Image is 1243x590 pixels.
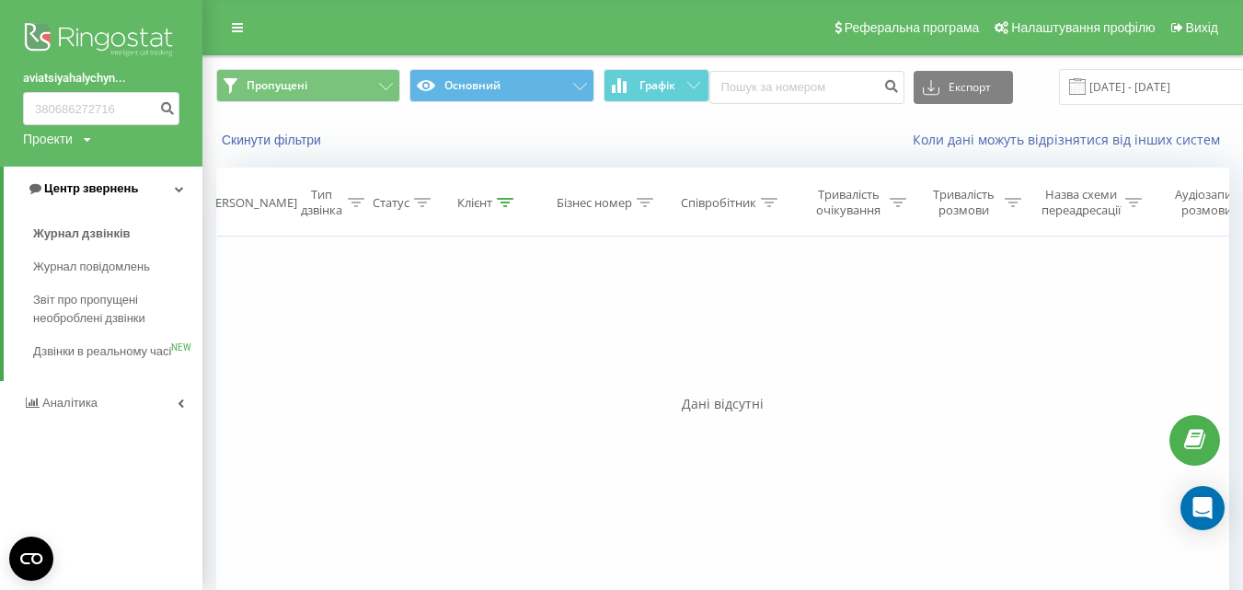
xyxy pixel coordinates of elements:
button: Експорт [914,71,1013,104]
a: Звіт про пропущені необроблені дзвінки [33,283,202,335]
div: Клієнт [457,195,492,211]
span: Пропущені [247,78,307,93]
span: Центр звернень [44,181,138,195]
button: Open CMP widget [9,537,53,581]
a: aviatsiyahalychyn... [23,69,179,87]
div: Open Intercom Messenger [1180,486,1225,530]
span: Дзвінки в реальному часі [33,342,171,361]
input: Пошук за номером [709,71,904,104]
button: Пропущені [216,69,400,102]
input: Пошук за номером [23,92,179,125]
a: Журнал дзвінків [33,217,202,250]
div: Проекти [23,130,73,148]
div: Співробітник [681,195,756,211]
a: Журнал повідомлень [33,250,202,283]
div: [PERSON_NAME] [205,195,298,211]
img: Ringostat logo [23,18,179,64]
span: Вихід [1186,20,1218,35]
a: Коли дані можуть відрізнятися вiд інших систем [913,131,1229,148]
div: Тривалість очікування [812,187,885,218]
a: Центр звернень [4,167,202,211]
div: Назва схеми переадресації [1042,187,1121,218]
button: Скинути фільтри [216,132,330,148]
div: Статус [373,195,409,211]
button: Графік [604,69,709,102]
div: Бізнес номер [557,195,632,211]
button: Основний [409,69,593,102]
span: Аналiтика [42,396,98,410]
div: Дані відсутні [216,395,1229,413]
span: Звіт про пропущені необроблені дзвінки [33,291,193,328]
span: Журнал дзвінків [33,225,131,243]
span: Графік [639,79,675,92]
a: Дзвінки в реальному часіNEW [33,335,202,368]
div: Тип дзвінка [302,187,343,218]
span: Налаштування профілю [1011,20,1155,35]
div: Тривалість розмови [927,187,1000,218]
span: Журнал повідомлень [33,258,150,276]
span: Реферальна програма [845,20,980,35]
